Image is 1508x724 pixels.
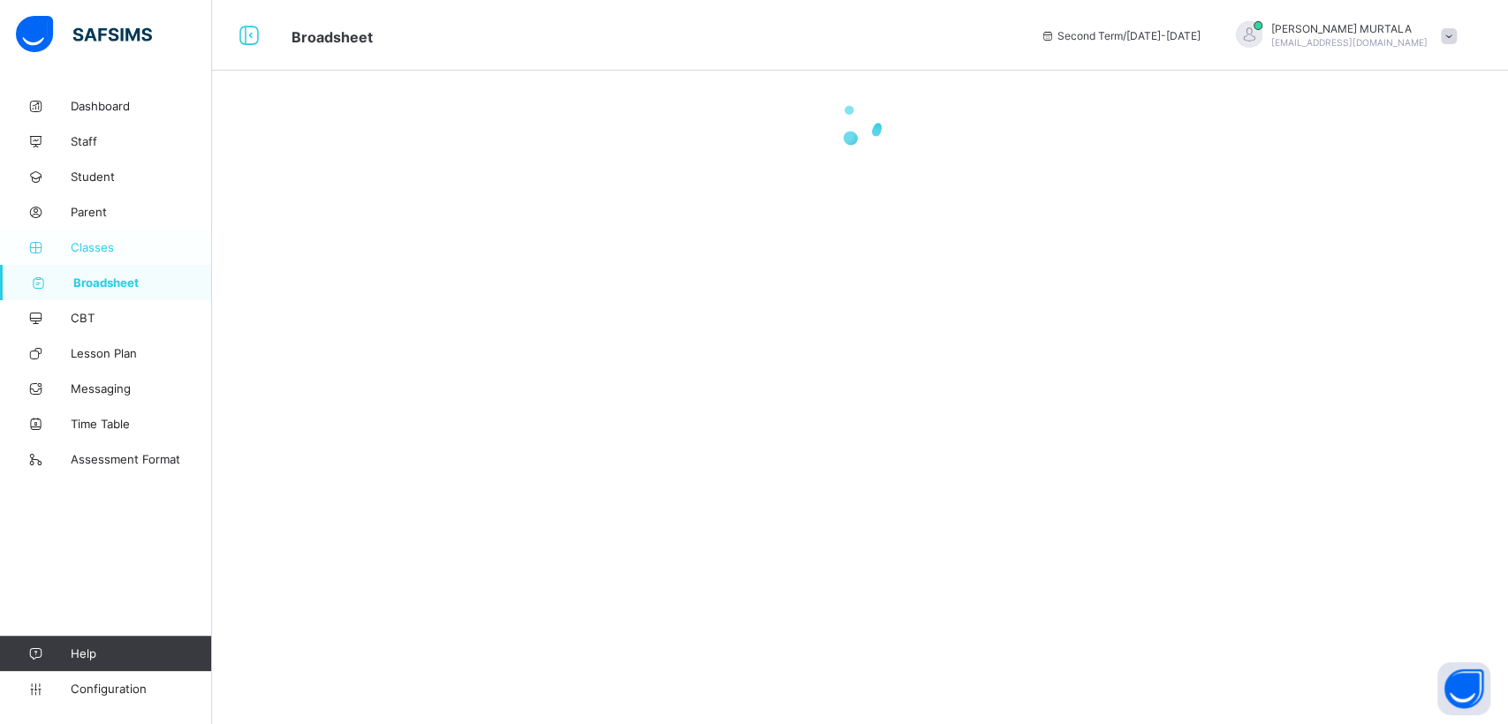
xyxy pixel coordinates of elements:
[71,417,212,431] span: Time Table
[71,205,212,219] span: Parent
[71,134,212,148] span: Staff
[1271,22,1428,35] span: [PERSON_NAME] MURTALA
[71,682,211,696] span: Configuration
[1271,37,1428,48] span: [EMAIL_ADDRESS][DOMAIN_NAME]
[71,452,212,466] span: Assessment Format
[71,646,211,660] span: Help
[73,275,212,290] span: Broadsheet
[71,311,212,325] span: CBT
[16,16,152,53] img: safsims
[71,170,212,184] span: Student
[71,381,212,396] span: Messaging
[71,99,212,113] span: Dashboard
[1218,21,1466,50] div: SULAYMANMURTALA
[292,28,373,46] span: Broadsheet
[1040,29,1201,42] span: session/term information
[71,240,212,254] span: Classes
[1437,662,1490,715] button: Open asap
[71,346,212,360] span: Lesson Plan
